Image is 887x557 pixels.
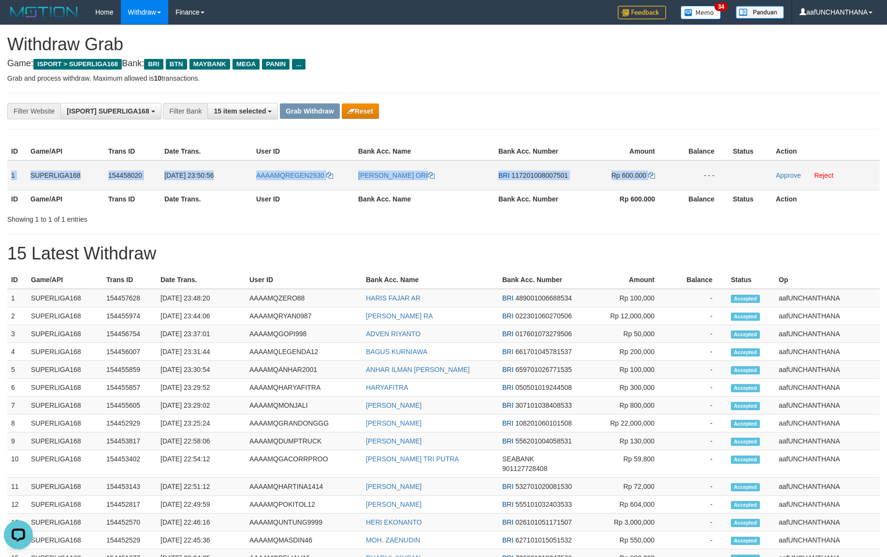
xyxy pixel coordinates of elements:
[582,361,669,379] td: Rp 100,000
[669,414,727,432] td: -
[731,456,760,464] span: Accepted
[362,271,498,289] th: Bank Acc. Name
[366,366,470,373] a: ANHAR ILMAN [PERSON_NAME]
[207,103,278,119] button: 15 item selected
[582,478,669,496] td: Rp 72,000
[731,313,760,321] span: Accepted
[262,59,290,70] span: PANIN
[669,289,727,307] td: -
[515,500,572,508] span: Copy 555101032403533 to clipboard
[502,437,513,445] span: BRI
[160,143,252,160] th: Date Trans.
[366,518,422,526] a: HERI EKONANTO
[189,59,230,70] span: MAYBANK
[27,414,102,432] td: SUPERLIGA168
[669,450,727,478] td: -
[731,483,760,491] span: Accepted
[775,289,880,307] td: aafUNCHANTHANA
[669,379,727,397] td: -
[144,59,163,70] span: BRI
[366,455,459,463] a: [PERSON_NAME] TRI PUTRA
[27,496,102,514] td: SUPERLIGA168
[515,536,572,544] span: Copy 627101015051532 to clipboard
[366,312,433,320] a: [PERSON_NAME] RA
[502,518,513,526] span: BRI
[102,343,157,361] td: 154456007
[246,496,362,514] td: AAAAMQPOKITOL12
[502,348,513,356] span: BRI
[515,419,572,427] span: Copy 108201060101508 to clipboard
[502,455,534,463] span: SEABANK
[102,361,157,379] td: 154455859
[7,143,27,160] th: ID
[502,419,513,427] span: BRI
[731,402,760,410] span: Accepted
[731,295,760,303] span: Accepted
[102,432,157,450] td: 154453817
[582,450,669,478] td: Rp 59,800
[27,271,102,289] th: Game/API
[7,59,880,69] h4: Game: Bank:
[515,348,572,356] span: Copy 661701045781537 to clipboard
[27,343,102,361] td: SUPERLIGA168
[252,143,354,160] th: User ID
[7,343,27,361] td: 4
[157,496,246,514] td: [DATE] 22:49:59
[157,450,246,478] td: [DATE] 22:54:12
[7,307,27,325] td: 2
[246,307,362,325] td: AAAAMQRYAN0987
[7,35,880,54] h1: Withdraw Grab
[246,514,362,531] td: AAAAMQUNTUNG9999
[157,478,246,496] td: [DATE] 22:51:12
[27,531,102,549] td: SUPERLIGA168
[731,537,760,545] span: Accepted
[7,432,27,450] td: 9
[366,483,422,490] a: [PERSON_NAME]
[669,397,727,414] td: -
[502,366,513,373] span: BRI
[7,325,27,343] td: 3
[515,518,572,526] span: Copy 026101051171507 to clipboard
[502,294,513,302] span: BRI
[582,325,669,343] td: Rp 50,000
[7,271,27,289] th: ID
[502,384,513,391] span: BRI
[502,536,513,544] span: BRI
[775,379,880,397] td: aafUNCHANTHANA
[246,478,362,496] td: AAAAMQHARTINA1414
[775,325,880,343] td: aafUNCHANTHANA
[246,343,362,361] td: AAAAMQLEGENDA12
[157,325,246,343] td: [DATE] 23:37:01
[7,5,81,19] img: MOTION_logo.png
[27,190,104,208] th: Game/API
[246,379,362,397] td: AAAAMQHARYAFITRA
[7,450,27,478] td: 10
[669,343,727,361] td: -
[246,531,362,549] td: AAAAMQMASDIN46
[515,401,572,409] span: Copy 307101038408533 to clipboard
[157,271,246,289] th: Date Trans.
[366,294,421,302] a: HARIS FAJAR AR
[669,531,727,549] td: -
[669,325,727,343] td: -
[104,143,160,160] th: Trans ID
[502,465,547,472] span: Copy 901127728408 to clipboard
[102,514,157,531] td: 154452570
[582,307,669,325] td: Rp 12,000,000
[366,437,422,445] a: [PERSON_NAME]
[582,343,669,361] td: Rp 200,000
[246,397,362,414] td: AAAAMQMONJALI
[157,531,246,549] td: [DATE] 22:45:36
[502,483,513,490] span: BRI
[102,397,157,414] td: 154455605
[502,500,513,508] span: BRI
[7,190,27,208] th: ID
[246,414,362,432] td: AAAAMQGRANDONGGG
[366,330,421,338] a: ADVEN RIYANTO
[772,190,880,208] th: Action
[775,414,880,432] td: aafUNCHANTHANA
[233,59,260,70] span: MEGA
[342,103,379,119] button: Reset
[515,312,572,320] span: Copy 022301060270506 to clipboard
[60,103,161,119] button: [ISPORT] SUPERLIGA168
